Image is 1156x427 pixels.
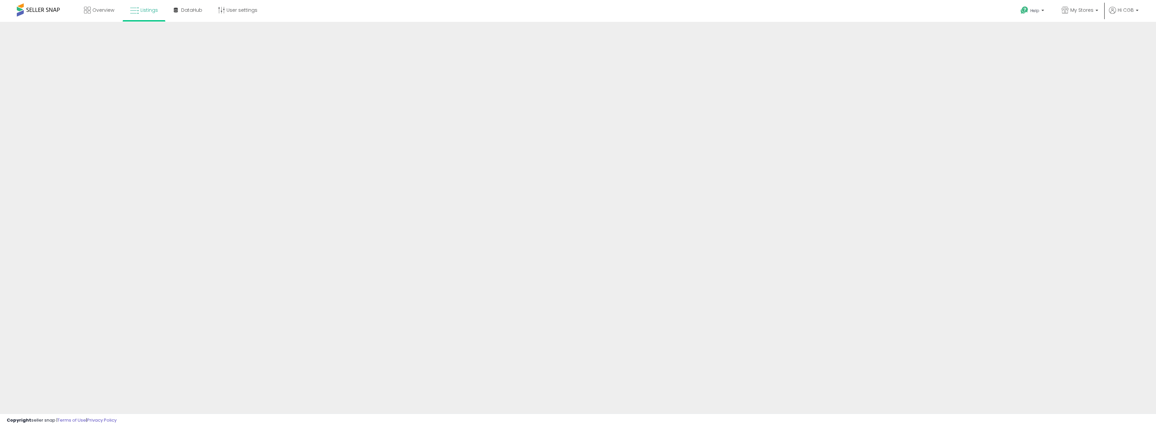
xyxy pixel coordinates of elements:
span: My Stores [1070,7,1093,13]
span: Listings [140,7,158,13]
i: Get Help [1020,6,1029,14]
span: Hi CGB [1118,7,1134,13]
a: Help [1015,1,1051,22]
span: Overview [92,7,114,13]
span: Help [1030,8,1039,13]
a: Hi CGB [1109,7,1139,22]
span: DataHub [181,7,202,13]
